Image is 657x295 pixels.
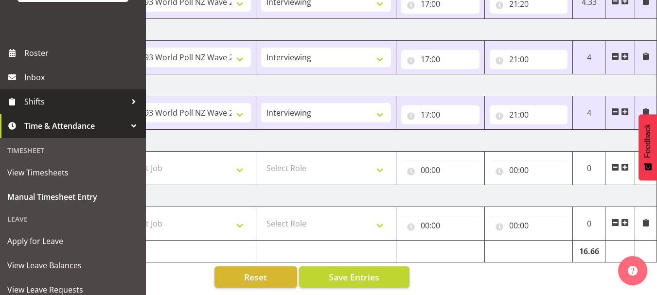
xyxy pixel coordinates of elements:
input: Click to select... [401,105,479,124]
a: View Timesheets [2,160,143,185]
span: Roster [24,46,141,60]
input: Click to select... [490,216,568,235]
input: Click to select... [490,105,568,124]
button: Feedback - Show survey [639,114,657,180]
span: Apply for Leave [7,234,139,248]
button: Reset [214,266,297,288]
span: Save Entries [329,271,379,283]
span: Inbox [24,70,141,85]
td: 4 [573,41,605,74]
a: View Leave Balances [2,253,143,278]
input: Click to select... [401,160,479,180]
input: Click to select... [401,50,479,69]
div: Leave [2,209,143,229]
td: 0 [573,207,605,241]
span: View Leave Balances [7,258,139,273]
input: Click to select... [401,216,479,235]
img: help-xxl-2.png [628,266,638,276]
div: Timesheet [2,140,143,160]
button: Save Entries [299,266,409,288]
span: Manual Timesheet Entry [7,190,139,204]
td: 4 [573,96,605,130]
span: View Timesheets [7,165,139,180]
a: Apply for Leave [2,229,143,253]
input: Click to select... [490,160,568,180]
span: Shifts [24,94,126,109]
input: Click to select... [490,50,568,69]
span: Time & Attendance [24,119,126,133]
td: 16.66 [573,241,605,262]
span: Feedback [643,124,652,158]
a: Manual Timesheet Entry [2,185,143,209]
span: Reset [244,271,267,283]
td: 0 [573,152,605,185]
